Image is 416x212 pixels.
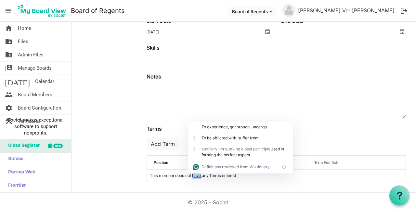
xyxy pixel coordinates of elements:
span: Board Configuration [18,101,61,114]
label: Terms [147,125,162,133]
span: Societ makes exceptional software to support nonprofits. [3,117,68,136]
td: This member does not have any Terms entered [147,170,406,182]
img: no-profile-picture.svg [282,4,295,17]
span: Glass Register [5,139,40,152]
span: folder_shared [5,35,13,48]
a: [PERSON_NAME] Ver [PERSON_NAME] [295,4,397,17]
a: Board of Regents [71,4,125,17]
span: select [398,27,406,36]
button: Board of Regents dropdownbutton [228,7,276,16]
span: Home [18,22,31,35]
span: Term End Date [314,160,339,165]
span: settings [5,101,13,114]
span: Frontier [5,179,26,192]
span: home [5,22,13,35]
img: My Board View Logo [16,3,68,19]
span: Admin Files [18,48,44,61]
span: Sumac [5,153,23,166]
span: people [5,88,13,101]
a: © 2025 - Societ [188,199,228,206]
a: My Board View Logo [16,3,71,19]
span: Partner Web [5,166,35,179]
label: Skills [147,44,159,52]
span: [DATE] [5,75,30,88]
span: Board Members [18,88,52,101]
button: Add Term [147,138,179,150]
span: Files [18,35,28,48]
span: switch_account [5,62,13,75]
span: Manage Boards [18,62,52,75]
button: logout [397,4,411,18]
span: folder_shared [5,48,13,61]
span: menu [2,5,14,17]
label: Notes [147,73,161,80]
span: Position [154,160,168,165]
span: Calendar [35,75,54,88]
span: select [264,27,271,36]
div: new [53,144,63,148]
